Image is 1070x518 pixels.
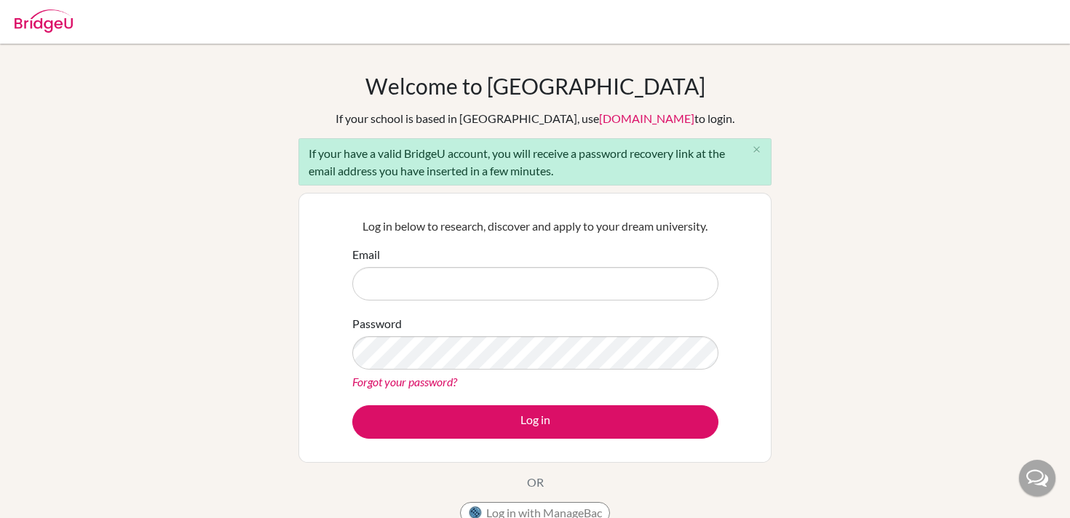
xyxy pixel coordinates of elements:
[352,405,718,439] button: Log in
[15,9,73,33] img: Bridge-U
[365,73,705,99] h1: Welcome to [GEOGRAPHIC_DATA]
[352,315,402,332] label: Password
[527,474,544,491] p: OR
[751,144,762,155] i: close
[352,375,457,388] a: Forgot your password?
[352,218,718,235] p: Log in below to research, discover and apply to your dream university.
[352,246,380,263] label: Email
[336,110,734,127] div: If your school is based in [GEOGRAPHIC_DATA], use to login.
[298,138,772,186] div: If your have a valid BridgeU account, you will receive a password recovery link at the email addr...
[742,139,771,161] button: Close
[599,111,694,125] a: [DOMAIN_NAME]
